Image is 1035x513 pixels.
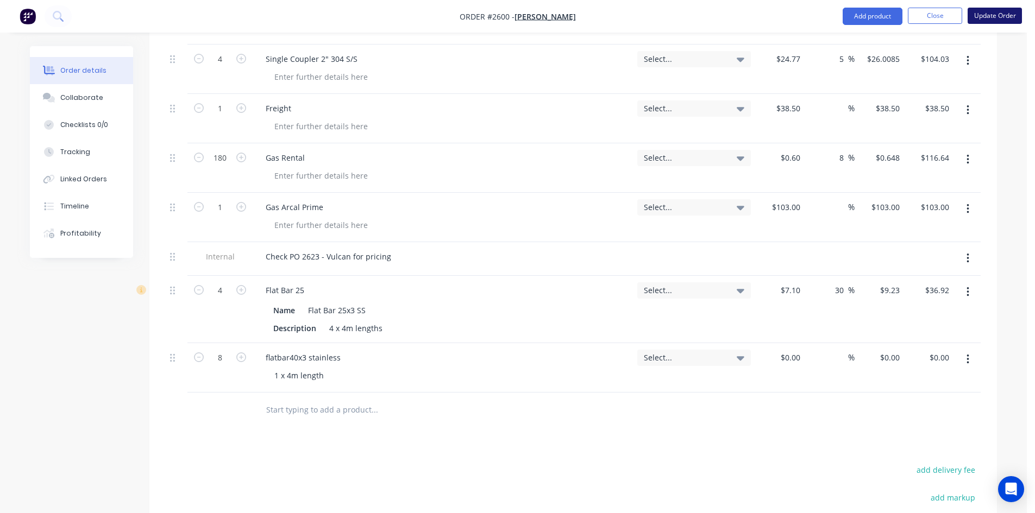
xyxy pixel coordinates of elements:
[644,352,726,363] span: Select...
[257,282,313,298] div: Flat Bar 25
[911,463,981,477] button: add delivery fee
[848,102,855,115] span: %
[848,284,855,296] span: %
[30,57,133,84] button: Order details
[30,166,133,193] button: Linked Orders
[325,320,387,336] div: 4 x 4m lengths
[257,100,300,116] div: Freight
[644,103,726,114] span: Select...
[266,399,483,421] input: Start typing to add a product...
[257,350,349,365] div: flatbar40x3 stainless
[60,174,107,184] div: Linked Orders
[266,368,333,383] div: 1 x 4m length
[60,93,103,103] div: Collaborate
[60,120,108,130] div: Checklists 0/0
[848,151,855,164] span: %
[30,193,133,220] button: Timeline
[257,51,366,67] div: Single Coupler 2" 304 S/S
[20,8,36,24] img: Factory
[269,302,299,318] div: Name
[257,150,313,166] div: Gas Rental
[30,111,133,138] button: Checklists 0/0
[30,84,133,111] button: Collaborate
[257,199,332,215] div: Gas Arcal Prime
[60,66,106,75] div: Order details
[644,152,726,163] span: Select...
[192,251,248,262] span: Internal
[60,201,89,211] div: Timeline
[60,229,101,238] div: Profitability
[30,220,133,247] button: Profitability
[848,351,855,364] span: %
[304,302,370,318] div: Flat Bar 25x3 SS
[908,8,962,24] button: Close
[925,490,981,505] button: add markup
[644,201,726,213] span: Select...
[848,201,855,213] span: %
[60,147,90,157] div: Tracking
[848,53,855,65] span: %
[998,476,1024,502] div: Open Intercom Messenger
[644,284,726,296] span: Select...
[843,8,902,25] button: Add product
[257,249,400,264] div: Check PO 2623 - Vulcan for pricing
[269,320,321,336] div: Description
[644,53,726,65] span: Select...
[515,11,576,22] a: [PERSON_NAME]
[460,11,515,22] span: Order #2600 -
[30,138,133,166] button: Tracking
[968,8,1022,24] button: Update Order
